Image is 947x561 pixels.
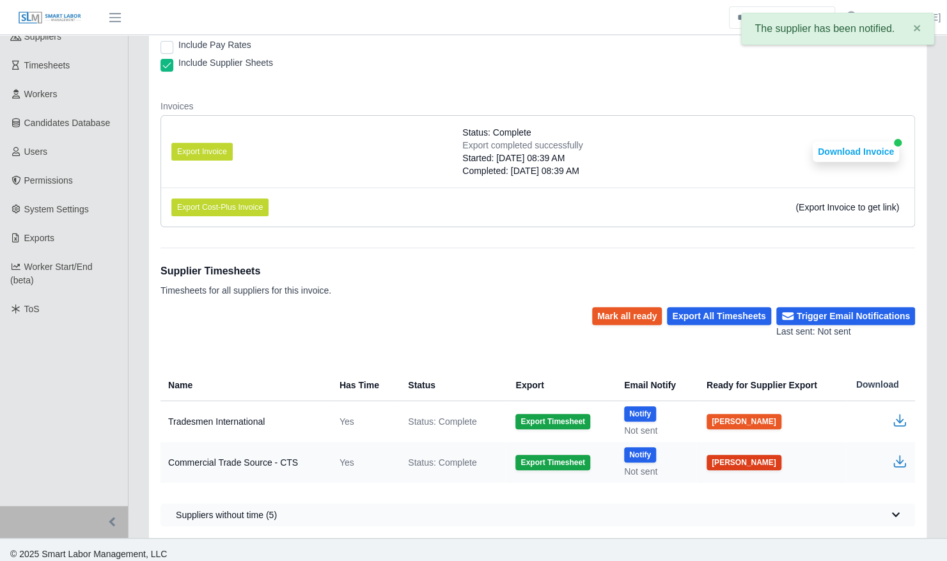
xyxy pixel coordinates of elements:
[329,442,398,483] td: Yes
[329,401,398,443] td: Yes
[505,369,614,401] th: Export
[24,89,58,99] span: Workers
[462,139,583,152] div: Export completed successfully
[24,233,54,243] span: Exports
[160,401,329,443] td: Tradesmen International
[178,56,273,69] label: Include Supplier Sheets
[624,447,656,462] button: Notify
[592,307,662,325] button: Mark all ready
[160,284,331,297] p: Timesheets for all suppliers for this invoice.
[707,455,781,470] button: [PERSON_NAME]
[776,325,915,338] div: Last sent: Not sent
[160,264,331,279] h1: Supplier Timesheets
[24,31,61,42] span: Suppliers
[696,369,846,401] th: Ready for Supplier Export
[624,406,656,422] button: Notify
[160,503,915,526] button: Suppliers without time (5)
[462,164,583,177] div: Completed: [DATE] 08:39 AM
[329,369,398,401] th: Has Time
[18,11,82,25] img: SLM Logo
[408,415,476,428] span: Status: Complete
[795,202,899,212] span: (Export Invoice to get link)
[176,509,277,521] span: Suppliers without time (5)
[462,126,531,139] span: Status: Complete
[160,100,915,113] dt: Invoices
[462,152,583,164] div: Started: [DATE] 08:39 AM
[624,424,686,437] div: Not sent
[867,11,941,24] a: [PERSON_NAME]
[178,38,251,51] label: Include Pay Rates
[813,146,899,157] a: Download Invoice
[667,307,771,325] button: Export All Timesheets
[729,6,835,29] input: Search
[624,465,686,478] div: Not sent
[10,549,167,559] span: © 2025 Smart Labor Management, LLC
[813,141,899,162] button: Download Invoice
[160,369,329,401] th: Name
[171,198,269,216] button: Export Cost-Plus Invoice
[515,455,590,470] button: Export Timesheet
[24,175,73,186] span: Permissions
[614,369,696,401] th: Email Notify
[776,307,915,325] button: Trigger Email Notifications
[171,143,233,161] button: Export Invoice
[24,146,48,157] span: Users
[913,20,921,35] span: ×
[515,414,590,429] button: Export Timesheet
[707,414,781,429] button: [PERSON_NAME]
[741,13,934,45] div: The supplier has been notified.
[10,262,93,285] span: Worker Start/End (beta)
[408,456,476,469] span: Status: Complete
[24,60,70,70] span: Timesheets
[24,204,89,214] span: System Settings
[160,442,329,483] td: Commercial Trade Source - CTS
[24,304,40,314] span: ToS
[398,369,505,401] th: Status
[24,118,111,128] span: Candidates Database
[846,369,915,401] th: Download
